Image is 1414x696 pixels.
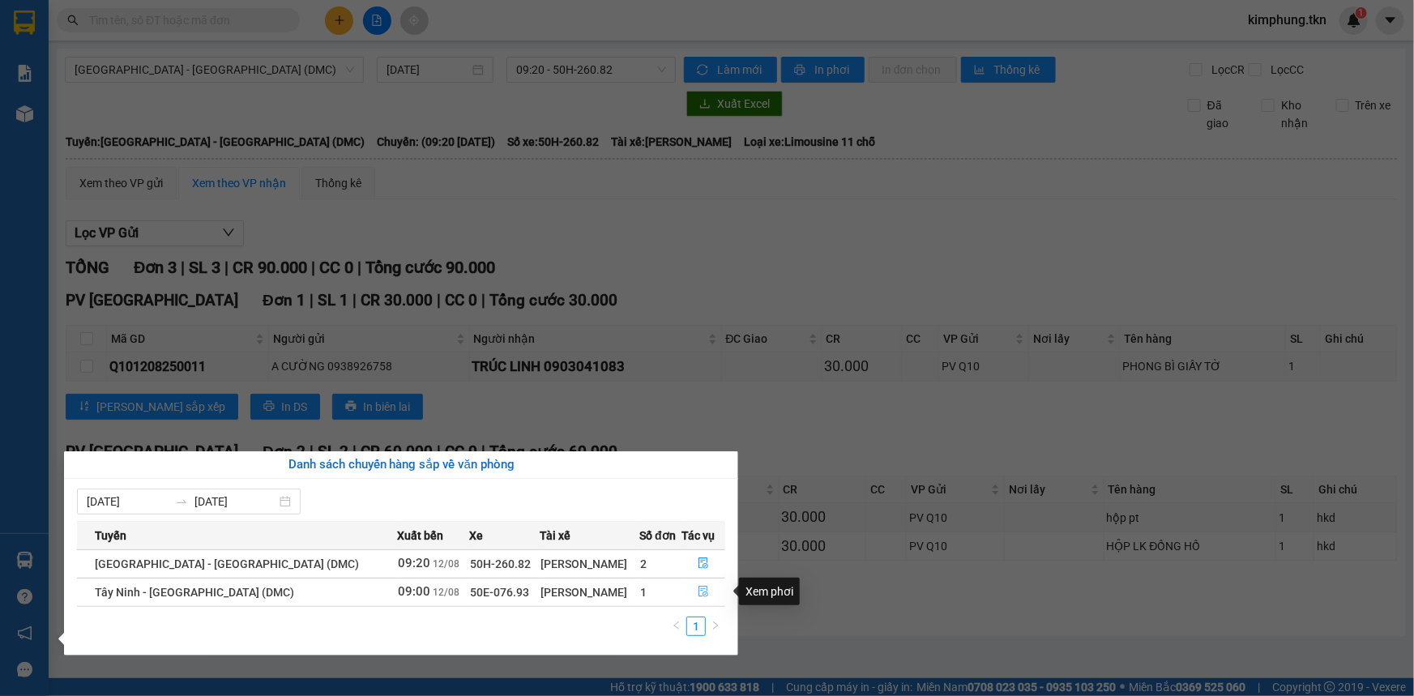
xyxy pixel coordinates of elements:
span: [GEOGRAPHIC_DATA] - [GEOGRAPHIC_DATA] (DMC) [95,557,359,570]
span: right [711,621,720,630]
div: Xem phơi [739,578,800,605]
span: 1 [640,586,647,599]
li: 1 [686,617,706,636]
span: Xe [469,527,483,544]
span: 50H-260.82 [470,557,531,570]
span: 12/08 [433,587,459,598]
li: Hotline: 1900 8153 [152,60,677,80]
span: file-done [698,586,709,599]
span: 50E-076.93 [470,586,529,599]
button: file-done [682,579,724,605]
li: Previous Page [667,617,686,636]
span: left [672,621,681,630]
input: Đến ngày [194,493,276,510]
li: Next Page [706,617,725,636]
span: 2 [640,557,647,570]
button: right [706,617,725,636]
span: Xuất bến [397,527,443,544]
span: 12/08 [433,558,459,570]
button: file-done [682,551,724,577]
li: [STREET_ADDRESS][PERSON_NAME]. [GEOGRAPHIC_DATA], Tỉnh [GEOGRAPHIC_DATA] [152,40,677,60]
span: Tây Ninh - [GEOGRAPHIC_DATA] (DMC) [95,586,294,599]
a: 1 [687,617,705,635]
span: Tác vụ [681,527,715,544]
span: to [175,495,188,508]
span: Tài xế [540,527,570,544]
span: 09:20 [398,556,430,570]
div: [PERSON_NAME] [540,555,639,573]
button: left [667,617,686,636]
span: Số đơn [639,527,676,544]
b: GỬI : PV [GEOGRAPHIC_DATA] [20,117,241,172]
div: [PERSON_NAME] [540,583,639,601]
img: logo.jpg [20,20,101,101]
span: 09:00 [398,584,430,599]
div: Danh sách chuyến hàng sắp về văn phòng [77,455,725,475]
span: Tuyến [95,527,126,544]
span: file-done [698,557,709,570]
span: swap-right [175,495,188,508]
input: Từ ngày [87,493,169,510]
